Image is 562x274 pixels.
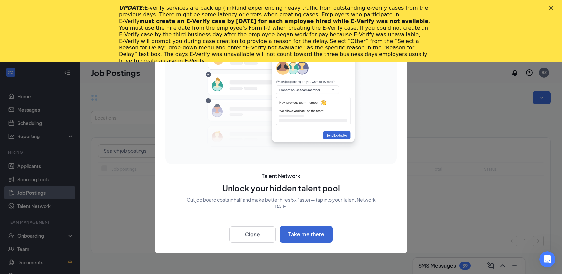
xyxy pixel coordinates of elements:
[549,6,556,10] div: Close
[119,5,432,64] div: and experiencing heavy traffic from outstanding e-verify cases from the previous days. There migh...
[119,5,236,11] i: UPDATE:
[144,5,236,11] a: E-verify services are back up (link)
[139,18,428,24] b: must create an E‑Verify case by [DATE] for each employee hired while E‑Verify was not available
[539,251,555,267] iframe: Intercom live chat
